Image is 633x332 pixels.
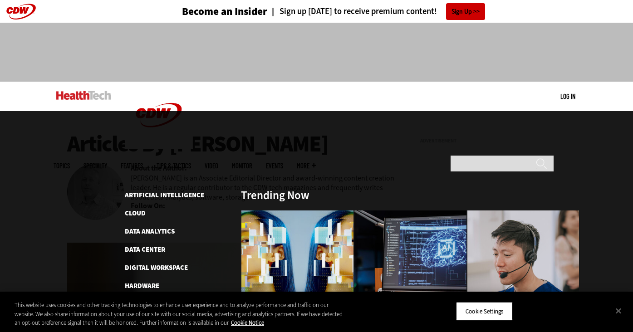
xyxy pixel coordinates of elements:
[125,263,188,272] a: Digital Workspace
[560,92,575,100] a: Log in
[56,91,111,100] img: Home
[125,82,193,149] img: Home
[354,210,467,306] img: Desktop monitor with brain AI concept
[148,6,267,17] a: Become an Insider
[241,190,309,201] h3: Trending Now
[456,302,513,321] button: Cookie Settings
[560,92,575,101] div: User menu
[241,210,354,306] img: abstract image of woman with pixelated face
[15,301,348,327] div: This website uses cookies and other tracking technologies to enhance user experience and to analy...
[125,209,146,218] a: Cloud
[467,210,580,306] img: Healthcare contact center
[125,227,175,236] a: Data Analytics
[608,301,628,321] button: Close
[267,7,437,16] a: Sign up [DATE] to receive premium content!
[125,245,165,254] a: Data Center
[152,32,482,73] iframe: advertisement
[125,281,159,290] a: Hardware
[446,3,485,20] a: Sign Up
[125,190,204,200] a: Artificial Intelligence
[182,6,267,17] h3: Become an Insider
[231,319,264,327] a: More information about your privacy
